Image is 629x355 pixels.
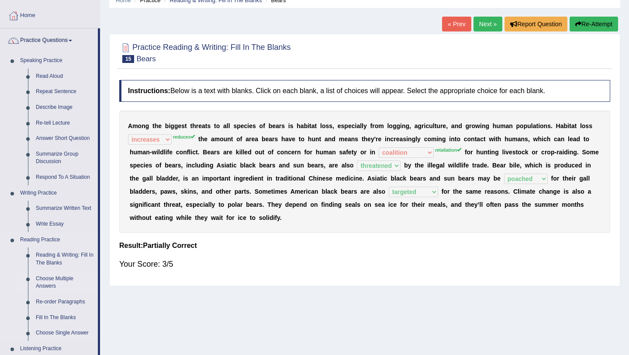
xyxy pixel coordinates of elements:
b: a [255,136,258,143]
b: s [281,122,285,129]
b: d [248,149,252,156]
b: o [375,122,379,129]
b: m [512,136,517,143]
b: n [482,122,486,129]
b: h [364,136,368,143]
b: o [520,122,524,129]
b: m [214,136,220,143]
b: a [325,136,328,143]
b: l [360,122,362,129]
b: r [196,122,198,129]
b: e [207,149,211,156]
b: n [402,122,406,129]
a: Home [0,3,100,25]
b: s [290,122,294,129]
b: t [475,136,477,143]
b: h [505,136,508,143]
b: c [425,122,429,129]
b: n [521,136,525,143]
b: o [389,122,393,129]
b: n [455,122,459,129]
b: a [400,136,403,143]
b: i [449,136,451,143]
a: Repeat Sentence [32,84,98,100]
b: o [180,149,183,156]
b: h [192,122,196,129]
b: t [152,122,155,129]
b: u [259,149,263,156]
b: , [409,122,411,129]
b: a [571,122,575,129]
h2: Practice Reading & Writing: Fill In The Blanks [119,41,291,63]
b: g [396,122,400,129]
a: Fill In The Blanks [32,310,98,326]
b: r [279,122,281,129]
b: u [436,122,440,129]
b: l [227,122,228,129]
b: w [152,149,157,156]
b: n [509,122,513,129]
b: a [223,122,227,129]
button: Report Question [505,17,567,31]
b: A [128,122,132,129]
b: r [376,136,378,143]
b: l [387,122,389,129]
b: u [527,122,531,129]
b: i [169,122,170,129]
b: o [467,136,471,143]
b: i [308,122,309,129]
b: o [259,122,263,129]
b: r [469,122,471,129]
b: d [160,149,164,156]
b: c [424,136,428,143]
b: t [196,149,198,156]
b: a [451,122,455,129]
b: c [391,136,394,143]
b: p [524,122,528,129]
b: - [150,149,152,156]
b: l [320,122,322,129]
b: e [204,136,207,143]
b: n [351,136,355,143]
b: i [288,122,290,129]
b: s [341,122,345,129]
b: m [339,136,344,143]
b: a [505,122,509,129]
b: g [145,122,149,129]
b: a [533,122,536,129]
b: o [586,136,590,143]
b: o [540,122,544,129]
b: h [200,136,204,143]
b: p [516,122,520,129]
b: m [431,136,436,143]
b: t [495,136,498,143]
b: c [464,136,467,143]
b: t [435,122,437,129]
b: n [561,136,565,143]
b: o [472,122,476,129]
b: o [301,136,305,143]
b: c [176,149,180,156]
b: a [557,136,561,143]
sup: retaliation [435,147,461,153]
b: n [438,136,442,143]
b: i [494,136,495,143]
b: ' [374,136,376,143]
b: i [166,149,167,156]
button: Re-Attempt [570,17,618,31]
b: a [223,149,227,156]
b: e [378,136,382,143]
b: t [484,136,486,143]
b: g [466,122,470,129]
b: h [538,136,542,143]
a: Summarize Written Text [32,201,98,216]
b: s [275,136,278,143]
b: a [573,136,577,143]
b: e [198,122,202,129]
b: a [211,136,214,143]
b: Instructions: [128,87,170,94]
b: u [224,136,228,143]
b: h [155,122,159,129]
b: o [138,122,142,129]
b: i [355,122,356,129]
